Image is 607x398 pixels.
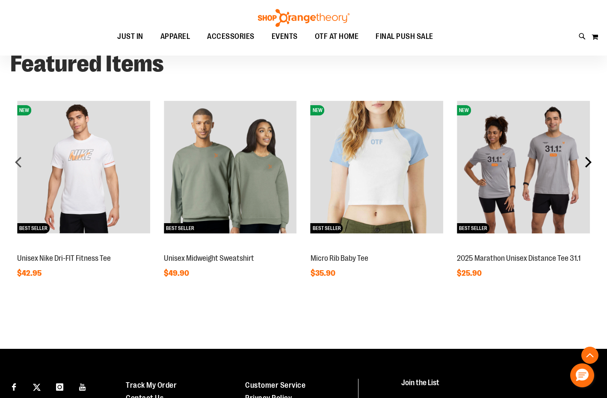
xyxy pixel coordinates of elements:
[164,245,297,251] a: Unisex Midweight SweatshirtBEST SELLER
[164,269,190,277] span: $49.90
[401,379,591,395] h4: Join the List
[311,269,337,277] span: $35.90
[367,27,442,47] a: FINAL PUSH SALE
[311,254,368,262] a: Micro Rib Baby Tee
[6,379,21,394] a: Visit our Facebook page
[126,381,177,389] a: Track My Order
[580,153,597,171] div: next
[52,379,67,394] a: Visit our Instagram page
[164,254,254,262] a: Unisex Midweight Sweatshirt
[311,223,343,233] span: BEST SELLER
[17,105,31,115] span: NEW
[457,254,580,262] a: 2025 Marathon Unisex Distance Tee 31.1
[17,101,150,234] img: Unisex Nike Dri-FIT Fitness Tee
[311,105,325,115] span: NEW
[457,105,471,115] span: NEW
[570,363,594,387] button: Hello, have a question? Let’s chat.
[75,379,90,394] a: Visit our Youtube page
[152,27,199,47] a: APPAREL
[457,223,489,233] span: BEST SELLER
[109,27,152,47] a: JUST IN
[581,347,598,364] button: Back To Top
[198,27,263,47] a: ACCESSORIES
[257,9,351,27] img: Shop Orangetheory
[376,27,433,46] span: FINAL PUSH SALE
[457,269,483,277] span: $25.90
[457,101,590,234] img: 2025 Marathon Unisex Distance Tee 31.1
[245,381,305,389] a: Customer Service
[160,27,190,46] span: APPAREL
[10,153,27,171] div: prev
[306,27,367,47] a: OTF AT HOME
[17,223,50,233] span: BEST SELLER
[164,101,297,234] img: Unisex Midweight Sweatshirt
[207,27,255,46] span: ACCESSORIES
[457,245,590,251] a: 2025 Marathon Unisex Distance Tee 31.1NEWBEST SELLER
[17,254,111,262] a: Unisex Nike Dri-FIT Fitness Tee
[17,245,150,251] a: Unisex Nike Dri-FIT Fitness TeeNEWBEST SELLER
[10,50,164,77] strong: Featured Items
[17,269,43,277] span: $42.95
[33,383,41,391] img: Twitter
[311,101,444,234] img: Micro Rib Baby Tee
[117,27,143,46] span: JUST IN
[164,223,196,233] span: BEST SELLER
[311,245,444,251] a: Micro Rib Baby TeeNEWBEST SELLER
[272,27,298,46] span: EVENTS
[315,27,359,46] span: OTF AT HOME
[30,379,44,394] a: Visit our X page
[263,27,306,47] a: EVENTS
